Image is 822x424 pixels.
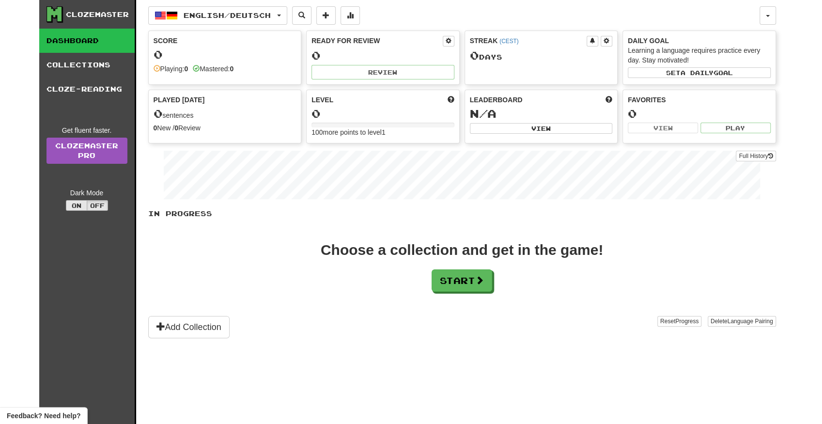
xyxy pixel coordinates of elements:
button: Seta dailygoal [628,67,771,78]
button: Play [700,123,771,133]
span: 0 [154,107,163,120]
button: Full History [736,151,775,161]
button: On [66,200,87,211]
a: (CEST) [499,38,519,45]
div: sentences [154,108,296,120]
span: Level [311,95,333,105]
div: 0 [311,108,454,120]
div: New / Review [154,123,296,133]
a: ClozemasterPro [47,138,127,164]
div: 0 [628,108,771,120]
button: ResetProgress [657,316,701,327]
span: Leaderboard [470,95,523,105]
div: 100 more points to level 1 [311,127,454,137]
div: Mastered: [193,64,233,74]
span: Score more points to level up [448,95,454,105]
div: 0 [154,48,296,61]
span: This week in points, UTC [605,95,612,105]
div: Streak [470,36,587,46]
div: Favorites [628,95,771,105]
button: Review [311,65,454,79]
div: Day s [470,49,613,62]
button: Add sentence to collection [316,6,336,25]
strong: 0 [154,124,157,132]
strong: 0 [230,65,233,73]
p: In Progress [148,209,776,219]
div: Choose a collection and get in the game! [321,243,603,257]
button: DeleteLanguage Pairing [708,316,776,327]
div: Playing: [154,64,188,74]
span: English / Deutsch [184,11,271,19]
span: Progress [675,318,698,325]
button: Search sentences [292,6,311,25]
span: Open feedback widget [7,411,80,421]
span: a daily [680,69,713,76]
button: English/Deutsch [148,6,287,25]
div: Dark Mode [47,188,127,198]
span: Played [DATE] [154,95,205,105]
button: View [628,123,698,133]
div: 0 [311,49,454,62]
strong: 0 [184,65,188,73]
div: Daily Goal [628,36,771,46]
strong: 0 [174,124,178,132]
span: N/A [470,107,496,120]
a: Dashboard [39,29,135,53]
span: 0 [470,48,479,62]
div: Learning a language requires practice every day. Stay motivated! [628,46,771,65]
button: Off [87,200,108,211]
div: Score [154,36,296,46]
a: Collections [39,53,135,77]
button: Start [432,269,492,292]
a: Cloze-Reading [39,77,135,101]
div: Ready for Review [311,36,443,46]
div: Clozemaster [66,10,129,19]
button: More stats [341,6,360,25]
button: Add Collection [148,316,230,338]
span: Language Pairing [727,318,773,325]
div: Get fluent faster. [47,126,127,135]
button: View [470,123,613,134]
